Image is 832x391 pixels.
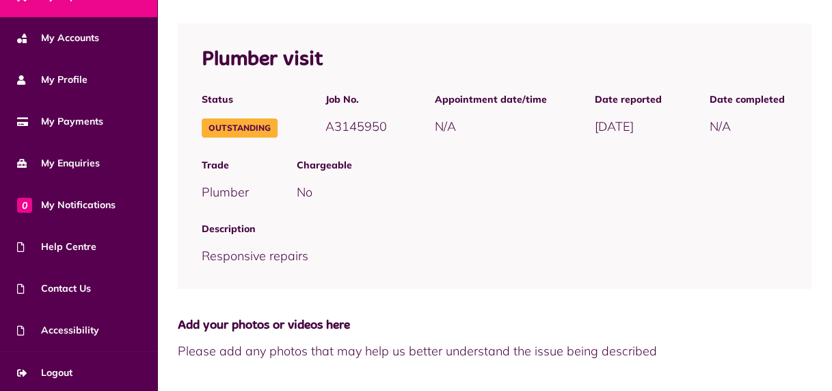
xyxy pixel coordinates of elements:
[202,222,788,236] span: Description
[17,240,96,254] span: Help Centre
[178,316,811,335] span: Add your photos or videos here
[297,184,312,200] span: No
[17,366,72,380] span: Logout
[17,31,99,45] span: My Accounts
[435,118,456,134] span: N/A
[202,49,323,70] span: Plumber visit
[17,114,103,129] span: My Payments
[595,118,634,134] span: [DATE]
[435,92,547,107] span: Appointment date/time
[202,158,249,173] span: Trade
[595,92,662,107] span: Date reported
[202,118,278,138] span: Outstanding
[17,156,100,171] span: My Enquiries
[17,323,99,338] span: Accessibility
[17,73,88,87] span: My Profile
[17,198,116,212] span: My Notifications
[710,118,731,134] span: N/A
[325,92,387,107] span: Job No.
[17,197,32,212] span: 0
[325,118,387,134] span: A3145950
[710,92,785,107] span: Date completed
[178,342,811,360] span: Please add any photos that may help us better understand the issue being described
[202,184,249,200] span: Plumber
[17,281,91,296] span: Contact Us
[202,92,278,107] span: Status
[202,248,308,264] span: Responsive repairs
[297,158,788,173] span: Chargeable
